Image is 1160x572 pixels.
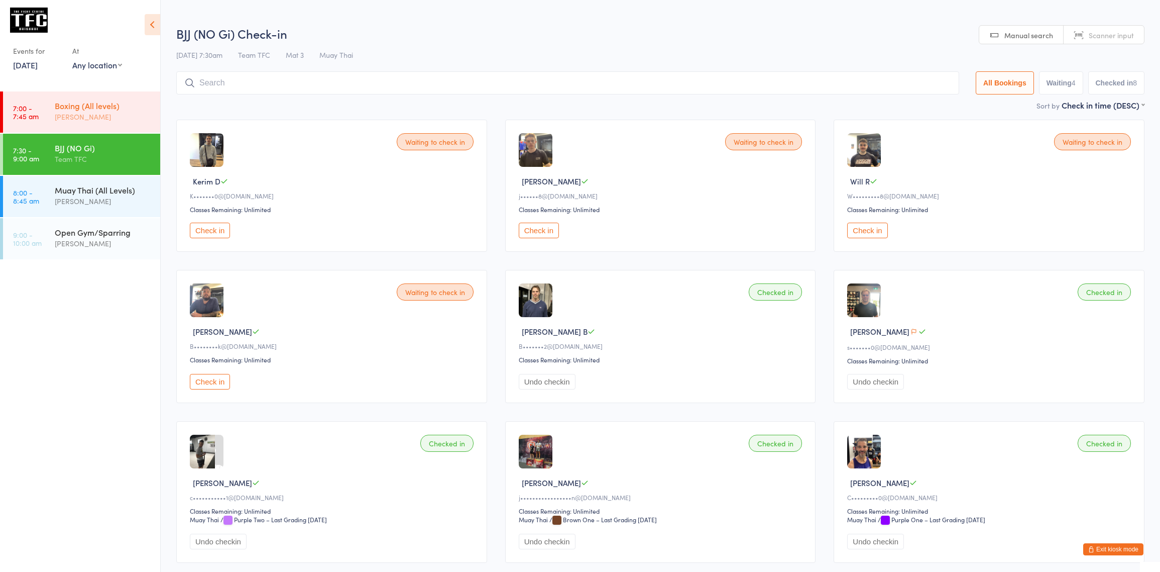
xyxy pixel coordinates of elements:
[519,192,805,200] div: j••••••8@[DOMAIN_NAME]
[55,111,152,123] div: [PERSON_NAME]
[519,515,548,524] div: Muay Thai
[10,8,48,33] img: The Fight Centre Brisbane
[519,133,552,167] img: image1715073146.png
[847,493,1134,502] div: C•••••••••0@[DOMAIN_NAME]
[1078,435,1131,452] div: Checked in
[1062,100,1144,111] div: Check in time (DESC)
[193,176,220,186] span: Kerim D
[176,71,959,94] input: Search
[72,59,122,70] div: Any location
[847,343,1134,351] div: s•••••••0@[DOMAIN_NAME]
[13,146,39,162] time: 7:30 - 9:00 am
[850,478,909,488] span: [PERSON_NAME]
[193,478,252,488] span: [PERSON_NAME]
[519,355,805,364] div: Classes Remaining: Unlimited
[220,515,327,524] span: / Purple Two – Last Grading [DATE]
[847,223,887,238] button: Check in
[13,188,39,205] time: 8:00 - 8:45 am
[190,374,230,390] button: Check in
[847,374,904,390] button: Undo checkin
[319,50,353,60] span: Muay Thai
[976,71,1034,94] button: All Bookings
[1089,30,1134,40] span: Scanner input
[420,435,474,452] div: Checked in
[847,356,1134,365] div: Classes Remaining: Unlimited
[1078,283,1131,301] div: Checked in
[190,507,477,515] div: Classes Remaining: Unlimited
[878,515,985,524] span: / Purple One – Last Grading [DATE]
[190,493,477,502] div: c•••••••••••1@[DOMAIN_NAME]
[522,176,581,186] span: [PERSON_NAME]
[190,534,247,549] button: Undo checkin
[847,435,881,468] img: image1670836420.png
[176,25,1144,42] h2: BJJ (NO Gi) Check-in
[847,205,1134,214] div: Classes Remaining: Unlimited
[519,283,552,317] img: image1658139840.png
[850,326,909,337] span: [PERSON_NAME]
[749,283,802,301] div: Checked in
[1088,71,1145,94] button: Checked in8
[190,133,223,167] img: image1730675373.png
[72,43,122,59] div: At
[519,342,805,350] div: B•••••••2@[DOMAIN_NAME]
[13,231,42,247] time: 9:00 - 10:00 am
[847,192,1134,200] div: W•••••••••8@[DOMAIN_NAME]
[190,223,230,238] button: Check in
[1036,101,1060,111] label: Sort by
[397,283,474,301] div: Waiting to check in
[286,50,304,60] span: Mat 3
[238,50,270,60] span: Team TFC
[549,515,657,524] span: / Brown One – Last Grading [DATE]
[519,435,552,468] img: image1734733287.png
[1083,543,1143,555] button: Exit kiosk mode
[55,184,152,196] div: Muay Thai (All Levels)
[190,205,477,214] div: Classes Remaining: Unlimited
[1039,71,1083,94] button: Waiting4
[519,534,575,549] button: Undo checkin
[190,192,477,200] div: K•••••••0@[DOMAIN_NAME]
[190,283,223,317] img: image1707374748.png
[3,176,160,217] a: 8:00 -8:45 amMuay Thai (All Levels)[PERSON_NAME]
[522,326,588,337] span: [PERSON_NAME] B
[519,205,805,214] div: Classes Remaining: Unlimited
[3,134,160,175] a: 7:30 -9:00 amBJJ (NO Gi)Team TFC
[519,374,575,390] button: Undo checkin
[1133,79,1137,87] div: 8
[519,223,559,238] button: Check in
[193,326,252,337] span: [PERSON_NAME]
[13,59,38,70] a: [DATE]
[55,142,152,153] div: BJJ (NO Gi)
[190,515,219,524] div: Muay Thai
[519,507,805,515] div: Classes Remaining: Unlimited
[3,218,160,259] a: 9:00 -10:00 amOpen Gym/Sparring[PERSON_NAME]
[1004,30,1053,40] span: Manual search
[55,227,152,238] div: Open Gym/Sparring
[13,43,62,59] div: Events for
[190,342,477,350] div: B••••••••k@[DOMAIN_NAME]
[847,133,881,167] img: image1752280171.png
[13,104,39,120] time: 7:00 - 7:45 am
[847,534,904,549] button: Undo checkin
[519,493,805,502] div: j•••••••••••••••••n@[DOMAIN_NAME]
[55,196,152,207] div: [PERSON_NAME]
[850,176,870,186] span: Will R
[397,133,474,150] div: Waiting to check in
[3,91,160,133] a: 7:00 -7:45 amBoxing (All levels)[PERSON_NAME]
[190,435,215,468] img: image1563396635.png
[522,478,581,488] span: [PERSON_NAME]
[55,238,152,249] div: [PERSON_NAME]
[847,515,876,524] div: Muay Thai
[1072,79,1076,87] div: 4
[847,507,1134,515] div: Classes Remaining: Unlimited
[190,355,477,364] div: Classes Remaining: Unlimited
[55,153,152,165] div: Team TFC
[1054,133,1131,150] div: Waiting to check in
[847,283,881,317] img: image1700535625.png
[176,50,222,60] span: [DATE] 7:30am
[749,435,802,452] div: Checked in
[55,100,152,111] div: Boxing (All levels)
[725,133,802,150] div: Waiting to check in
